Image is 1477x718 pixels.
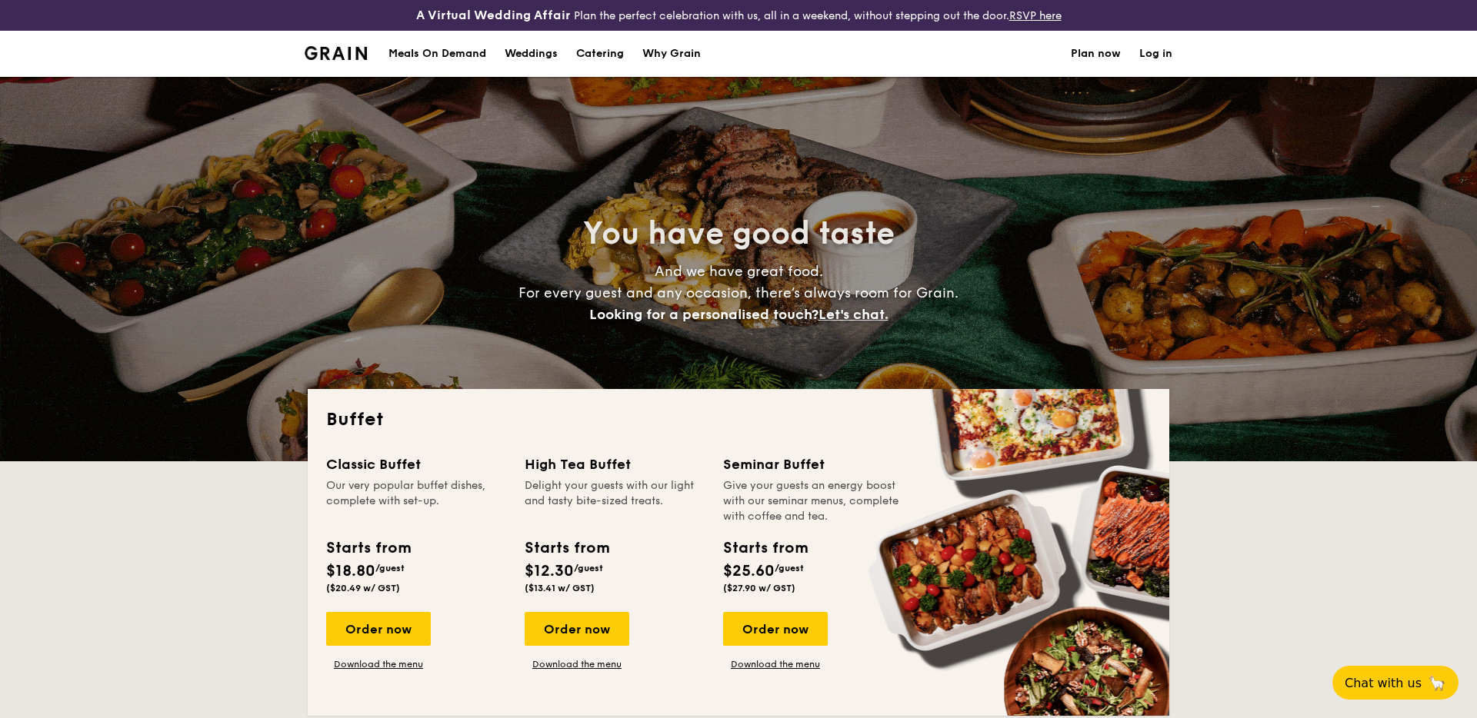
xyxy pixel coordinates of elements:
span: /guest [775,563,804,573]
div: High Tea Buffet [525,454,705,475]
div: Starts from [326,537,410,560]
span: $25.60 [723,562,775,580]
span: Let's chat. [819,306,889,323]
div: Order now [326,612,431,646]
span: $12.30 [525,562,574,580]
button: Chat with us🦙 [1332,666,1459,700]
div: Starts from [723,537,807,560]
a: Download the menu [326,658,431,670]
span: ($13.41 w/ GST) [525,583,595,593]
span: /guest [574,563,603,573]
a: RSVP here [1009,9,1062,22]
div: Meals On Demand [388,31,486,77]
a: Download the menu [525,658,629,670]
span: ($27.90 w/ GST) [723,583,795,593]
span: 🦙 [1428,674,1446,692]
h4: A Virtual Wedding Affair [416,6,571,25]
a: Meals On Demand [379,31,495,77]
img: Grain [305,46,367,60]
span: $18.80 [326,562,375,580]
h2: Buffet [326,407,1151,432]
span: ($20.49 w/ GST) [326,583,400,593]
div: Give your guests an energy boost with our seminar menus, complete with coffee and tea. [723,478,903,524]
div: Delight your guests with our light and tasty bite-sized treats. [525,478,705,524]
h1: Catering [576,31,624,77]
div: Order now [525,612,629,646]
a: Log in [1139,31,1172,77]
a: Catering [567,31,633,77]
div: Why Grain [642,31,701,77]
div: Classic Buffet [326,454,506,475]
a: Plan now [1071,31,1121,77]
div: Weddings [505,31,558,77]
div: Starts from [525,537,608,560]
span: /guest [375,563,405,573]
a: Weddings [495,31,567,77]
div: Plan the perfect celebration with us, all in a weekend, without stepping out the door. [295,6,1182,25]
a: Logotype [305,46,367,60]
div: Our very popular buffet dishes, complete with set-up. [326,478,506,524]
span: Chat with us [1345,676,1422,690]
a: Why Grain [633,31,710,77]
a: Download the menu [723,658,828,670]
div: Seminar Buffet [723,454,903,475]
div: Order now [723,612,828,646]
